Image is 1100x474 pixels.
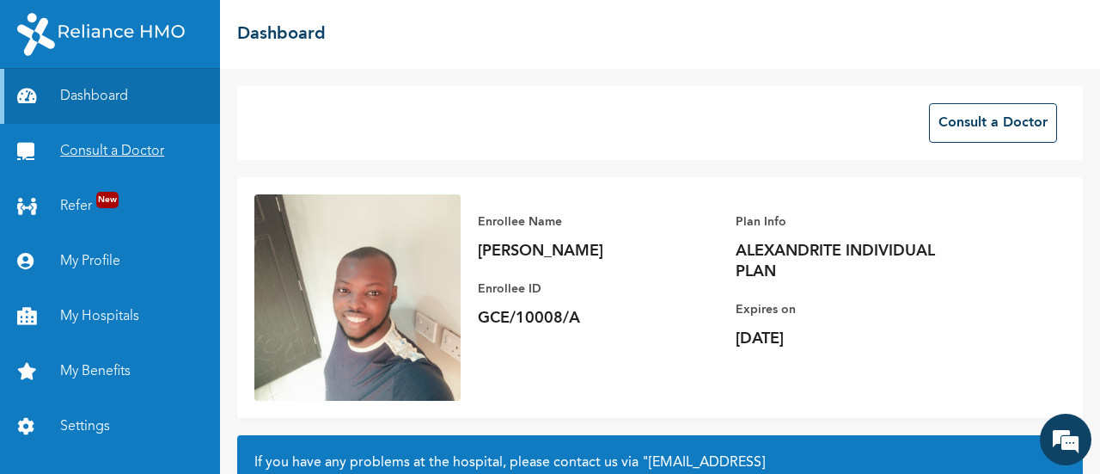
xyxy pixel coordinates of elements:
[929,103,1057,143] button: Consult a Doctor
[32,86,70,129] img: d_794563401_company_1708531726252_794563401
[17,13,185,56] img: RelianceHMO's Logo
[254,194,461,401] img: Enrollee
[100,145,237,319] span: We're online!
[237,22,326,47] h2: Dashboard
[89,96,289,119] div: Chat with us now
[96,192,119,208] span: New
[478,279,718,299] p: Enrollee ID
[9,328,327,388] textarea: Type your message and hit 'Enter'
[736,241,976,282] p: ALEXANDRITE INDIVIDUAL PLAN
[168,388,328,441] div: FAQs
[736,212,976,232] p: Plan Info
[282,9,323,50] div: Minimize live chat window
[9,418,168,430] span: Conversation
[478,212,718,232] p: Enrollee Name
[736,329,976,349] p: [DATE]
[736,299,976,320] p: Expires on
[478,308,718,329] p: GCE/10008/A
[478,241,718,262] p: [PERSON_NAME]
